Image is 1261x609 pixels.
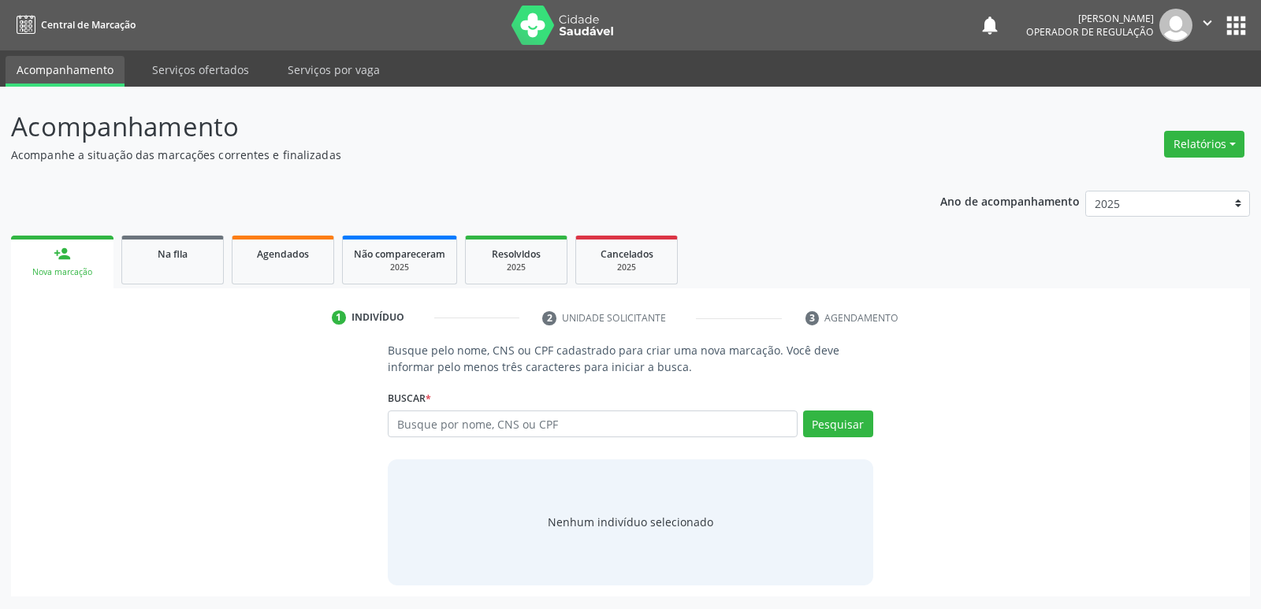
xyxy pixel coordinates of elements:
a: Central de Marcação [11,12,136,38]
div: person_add [54,245,71,262]
p: Acompanhe a situação das marcações correntes e finalizadas [11,147,878,163]
span: Operador de regulação [1026,25,1154,39]
span: Cancelados [601,247,653,261]
div: Nova marcação [22,266,102,278]
button: apps [1222,12,1250,39]
span: Central de Marcação [41,18,136,32]
a: Acompanhamento [6,56,125,87]
div: 2025 [354,262,445,273]
button: Relatórios [1164,131,1244,158]
button: notifications [979,14,1001,36]
a: Serviços por vaga [277,56,391,84]
p: Ano de acompanhamento [940,191,1080,210]
button:  [1192,9,1222,42]
i:  [1199,14,1216,32]
button: Pesquisar [803,410,873,437]
div: 2025 [587,262,666,273]
a: Serviços ofertados [141,56,260,84]
div: Indivíduo [352,310,404,325]
div: Nenhum indivíduo selecionado [548,514,713,530]
label: Buscar [388,386,431,410]
div: 2025 [477,262,556,273]
span: Resolvidos [492,247,541,261]
span: Agendados [257,247,309,261]
input: Busque por nome, CNS ou CPF [388,410,797,437]
p: Busque pelo nome, CNS ou CPF cadastrado para criar uma nova marcação. Você deve informar pelo men... [388,342,872,375]
img: img [1159,9,1192,42]
div: [PERSON_NAME] [1026,12,1154,25]
p: Acompanhamento [11,107,878,147]
span: Não compareceram [354,247,445,261]
div: 1 [332,310,346,325]
span: Na fila [158,247,188,261]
